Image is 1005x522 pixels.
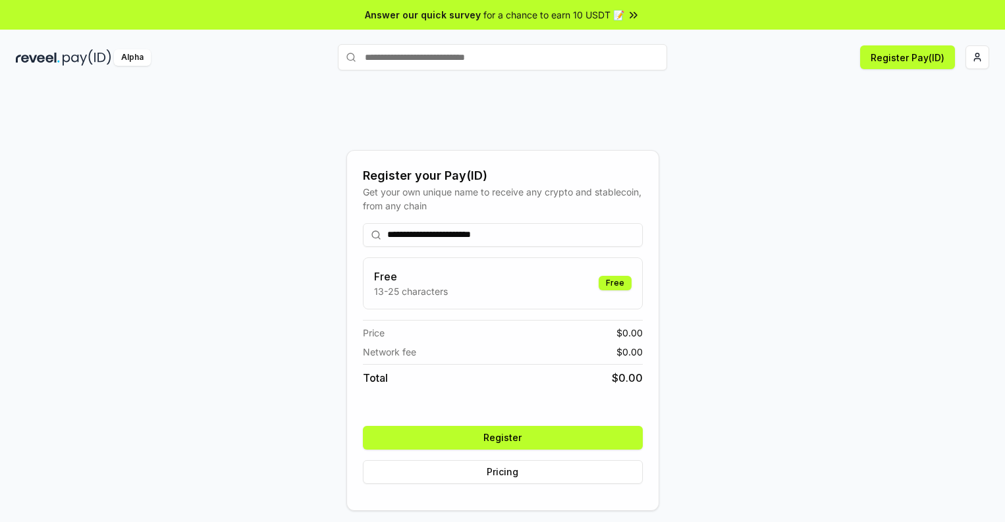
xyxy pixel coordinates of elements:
[363,460,643,484] button: Pricing
[363,345,416,359] span: Network fee
[363,426,643,450] button: Register
[16,49,60,66] img: reveel_dark
[363,370,388,386] span: Total
[374,284,448,298] p: 13-25 characters
[483,8,624,22] span: for a chance to earn 10 USDT 📝
[860,45,955,69] button: Register Pay(ID)
[363,185,643,213] div: Get your own unique name to receive any crypto and stablecoin, from any chain
[616,326,643,340] span: $ 0.00
[63,49,111,66] img: pay_id
[114,49,151,66] div: Alpha
[599,276,632,290] div: Free
[365,8,481,22] span: Answer our quick survey
[616,345,643,359] span: $ 0.00
[363,167,643,185] div: Register your Pay(ID)
[363,326,385,340] span: Price
[374,269,448,284] h3: Free
[612,370,643,386] span: $ 0.00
